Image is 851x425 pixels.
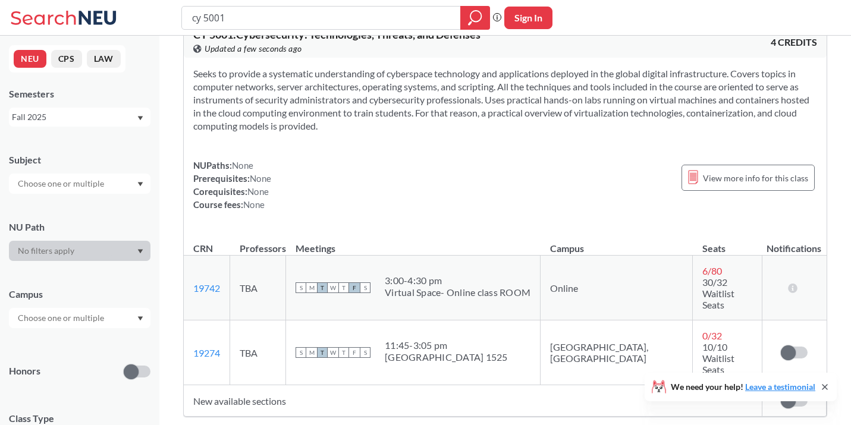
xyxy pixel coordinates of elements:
span: Updated a few seconds ago [205,42,302,55]
div: Fall 2025 [12,111,136,124]
span: Class Type [9,412,150,425]
button: Sign In [504,7,552,29]
p: Honors [9,364,40,378]
svg: Dropdown arrow [137,249,143,254]
td: TBA [230,320,286,385]
div: magnifying glass [460,6,490,30]
div: Dropdown arrow [9,241,150,261]
button: CPS [51,50,82,68]
div: Fall 2025Dropdown arrow [9,108,150,127]
span: 30/32 Waitlist Seats [702,276,734,310]
span: None [232,160,253,171]
span: S [296,282,306,293]
span: S [360,347,370,358]
svg: magnifying glass [468,10,482,26]
span: M [306,282,317,293]
input: Class, professor, course number, "phrase" [191,8,452,28]
div: Dropdown arrow [9,174,150,194]
div: 11:45 - 3:05 pm [385,339,508,351]
span: 4 CREDITS [771,36,817,49]
th: Notifications [762,230,826,256]
span: 6 / 80 [702,265,722,276]
span: S [296,347,306,358]
th: Campus [541,230,693,256]
svg: Dropdown arrow [137,116,143,121]
a: Leave a testimonial [745,382,815,392]
span: F [349,282,360,293]
button: LAW [87,50,121,68]
span: None [243,199,265,210]
div: Virtual Space- Online class ROOM [385,287,530,298]
th: Professors [230,230,286,256]
td: TBA [230,256,286,320]
div: Campus [9,288,150,301]
div: Subject [9,153,150,166]
input: Choose one or multiple [12,311,112,325]
th: Meetings [286,230,541,256]
div: NUPaths: Prerequisites: Corequisites: Course fees: [193,159,271,211]
span: 0 / 32 [702,330,722,341]
span: T [317,282,328,293]
a: 19274 [193,347,220,358]
span: 10/10 Waitlist Seats [702,341,734,375]
span: W [328,347,338,358]
section: Seeks to provide a systematic understanding of cyberspace technology and applications deployed in... [193,67,817,133]
td: New available sections [184,385,762,417]
div: Semesters [9,87,150,100]
div: CRN [193,242,213,255]
button: NEU [14,50,46,68]
td: Online [541,256,693,320]
a: 19742 [193,282,220,294]
div: [GEOGRAPHIC_DATA] 1525 [385,351,508,363]
svg: Dropdown arrow [137,316,143,321]
svg: Dropdown arrow [137,182,143,187]
span: T [338,347,349,358]
input: Choose one or multiple [12,177,112,191]
span: None [247,186,269,197]
span: M [306,347,317,358]
span: T [338,282,349,293]
div: 3:00 - 4:30 pm [385,275,530,287]
span: T [317,347,328,358]
span: S [360,282,370,293]
span: View more info for this class [703,171,808,185]
span: W [328,282,338,293]
th: Seats [693,230,762,256]
div: NU Path [9,221,150,234]
div: Dropdown arrow [9,308,150,328]
span: We need your help! [671,383,815,391]
td: [GEOGRAPHIC_DATA], [GEOGRAPHIC_DATA] [541,320,693,385]
span: None [250,173,271,184]
span: F [349,347,360,358]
